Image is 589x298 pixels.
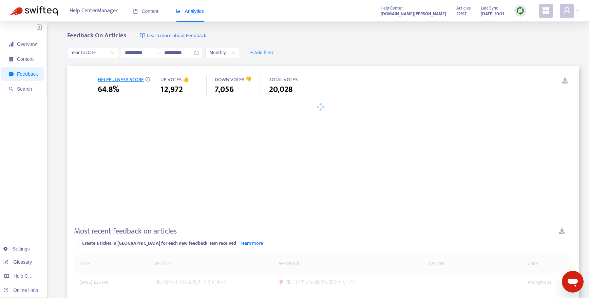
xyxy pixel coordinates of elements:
iframe: メッセージングウィンドウを開くボタン [562,271,584,293]
a: Online Help [3,287,38,293]
span: area-chart [176,9,181,14]
span: Overview [17,41,37,47]
a: [DOMAIN_NAME][PERSON_NAME] [381,10,446,18]
span: Monthly [209,48,235,58]
a: Settings [3,246,30,252]
span: Feedback [17,71,38,77]
strong: [DATE] 10:31 [481,10,504,18]
button: + Add filter [245,47,279,58]
span: Content [17,56,34,62]
span: + Add filter [250,49,274,57]
span: Articles [456,4,471,12]
span: Help Center [381,4,403,12]
span: Content [133,8,158,14]
span: UP VOTES 👍 [160,75,189,84]
span: Learn more about Feedback [147,32,206,40]
span: 12,972 [160,83,183,96]
span: 64.8% [98,83,119,96]
strong: 22917 [456,10,467,18]
span: signal [9,42,14,46]
span: book [133,9,138,14]
span: Help Centers [14,273,41,279]
span: Create a ticket in [GEOGRAPHIC_DATA] for each new feedback item received [82,239,236,247]
img: Swifteq [10,6,58,16]
span: Help Center Manager [70,4,118,17]
a: Glossary [3,259,32,265]
a: Learn more about Feedback [140,32,206,40]
span: DOWN VOTES 👎 [215,75,252,84]
span: TOTAL VOTES [269,75,298,84]
span: Year to Date [71,48,114,58]
span: message [9,72,14,76]
img: image-link [140,33,145,38]
span: Last Sync [481,4,498,12]
span: Search [17,86,32,92]
span: HELPFULNESS SCORE [98,75,144,84]
span: swap-right [156,50,161,55]
span: appstore [542,6,550,15]
span: 20,028 [269,83,292,96]
h4: Most recent feedback on articles [74,227,177,236]
span: to [156,50,161,55]
span: user [563,6,571,15]
span: Analytics [176,8,204,14]
span: container [9,57,14,61]
span: 7,056 [215,83,234,96]
img: sync.dc5367851b00ba804db3.png [516,6,525,15]
b: Feedback On Articles [67,30,126,41]
a: learn more [241,239,263,247]
span: search [9,87,14,91]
